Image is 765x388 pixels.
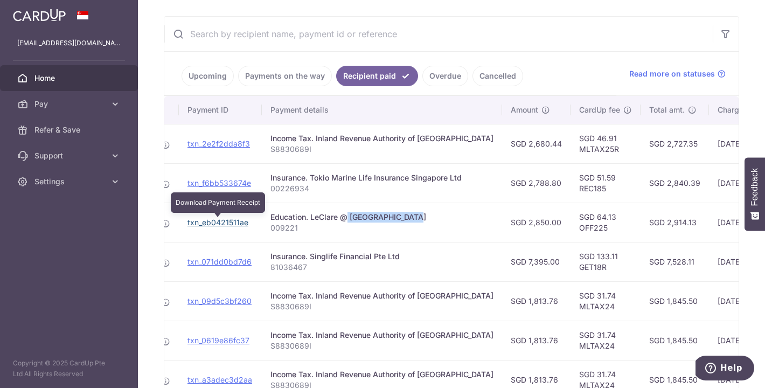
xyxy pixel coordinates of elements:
[270,251,493,262] div: Insurance. Singlife Financial Pte Ltd
[187,218,248,227] a: txn_eb0421511ae
[502,124,571,163] td: SGD 2,680.44
[502,242,571,281] td: SGD 7,395.00
[270,330,493,341] div: Income Tax. Inland Revenue Authority of [GEOGRAPHIC_DATA]
[270,341,493,351] p: S8830689I
[187,178,251,188] a: txn_f6bb533674e
[34,150,106,161] span: Support
[270,290,493,301] div: Income Tax. Inland Revenue Authority of [GEOGRAPHIC_DATA]
[571,124,641,163] td: SGD 46.91 MLTAX25R
[270,212,493,223] div: Education. LeClare @ [GEOGRAPHIC_DATA]
[571,281,641,321] td: SGD 31.74 MLTAX24
[34,124,106,135] span: Refer & Save
[502,203,571,242] td: SGD 2,850.00
[13,9,66,22] img: CardUp
[750,168,760,206] span: Feedback
[17,38,121,48] p: [EMAIL_ADDRESS][DOMAIN_NAME]
[511,105,538,115] span: Amount
[164,17,713,51] input: Search by recipient name, payment id or reference
[171,192,265,213] div: Download Payment Receipt
[571,242,641,281] td: SGD 133.11 GET18R
[422,66,468,86] a: Overdue
[502,281,571,321] td: SGD 1,813.76
[571,203,641,242] td: SGD 64.13 OFF225
[270,133,493,144] div: Income Tax. Inland Revenue Authority of [GEOGRAPHIC_DATA]
[579,105,620,115] span: CardUp fee
[262,96,502,124] th: Payment details
[502,163,571,203] td: SGD 2,788.80
[270,369,493,380] div: Income Tax. Inland Revenue Authority of [GEOGRAPHIC_DATA]
[270,262,493,273] p: 81036467
[629,68,726,79] a: Read more on statuses
[571,321,641,360] td: SGD 31.74 MLTAX24
[696,356,754,383] iframe: Opens a widget where you can find more information
[270,144,493,155] p: S8830689I
[187,296,252,306] a: txn_09d5c3bf260
[641,242,709,281] td: SGD 7,528.11
[641,163,709,203] td: SGD 2,840.39
[629,68,715,79] span: Read more on statuses
[641,124,709,163] td: SGD 2,727.35
[238,66,332,86] a: Payments on the way
[34,73,106,84] span: Home
[187,375,252,384] a: txn_a3adec3d2aa
[34,176,106,187] span: Settings
[571,163,641,203] td: SGD 51.59 REC185
[649,105,685,115] span: Total amt.
[34,99,106,109] span: Pay
[502,321,571,360] td: SGD 1,813.76
[472,66,523,86] a: Cancelled
[270,301,493,312] p: S8830689I
[187,257,252,266] a: txn_071dd0bd7d6
[270,223,493,233] p: 009221
[641,321,709,360] td: SGD 1,845.50
[182,66,234,86] a: Upcoming
[187,336,249,345] a: txn_0619e86fc37
[270,183,493,194] p: 00226934
[179,96,262,124] th: Payment ID
[718,105,762,115] span: Charge date
[270,172,493,183] div: Insurance. Tokio Marine Life Insurance Singapore Ltd
[187,139,250,148] a: txn_2e2f2dda8f3
[745,157,765,231] button: Feedback - Show survey
[336,66,418,86] a: Recipient paid
[641,203,709,242] td: SGD 2,914.13
[641,281,709,321] td: SGD 1,845.50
